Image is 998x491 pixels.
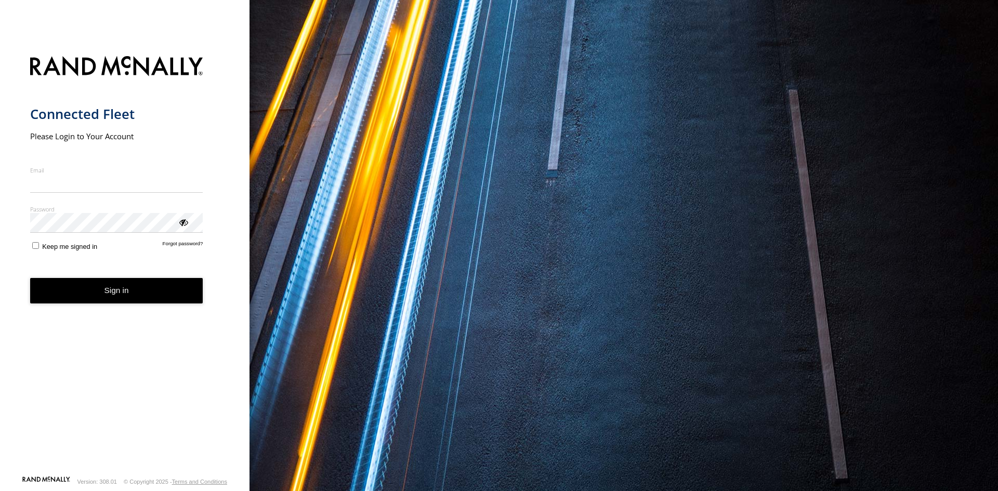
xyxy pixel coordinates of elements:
a: Forgot password? [163,241,203,250]
div: © Copyright 2025 - [124,479,227,485]
a: Visit our Website [22,476,70,487]
input: Keep me signed in [32,242,39,249]
div: ViewPassword [178,217,188,227]
img: Rand McNally [30,54,203,81]
button: Sign in [30,278,203,303]
span: Keep me signed in [42,243,97,250]
div: Version: 308.01 [77,479,117,485]
h1: Connected Fleet [30,105,203,123]
h2: Please Login to Your Account [30,131,203,141]
label: Password [30,205,203,213]
form: main [30,50,220,475]
label: Email [30,166,203,174]
a: Terms and Conditions [172,479,227,485]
